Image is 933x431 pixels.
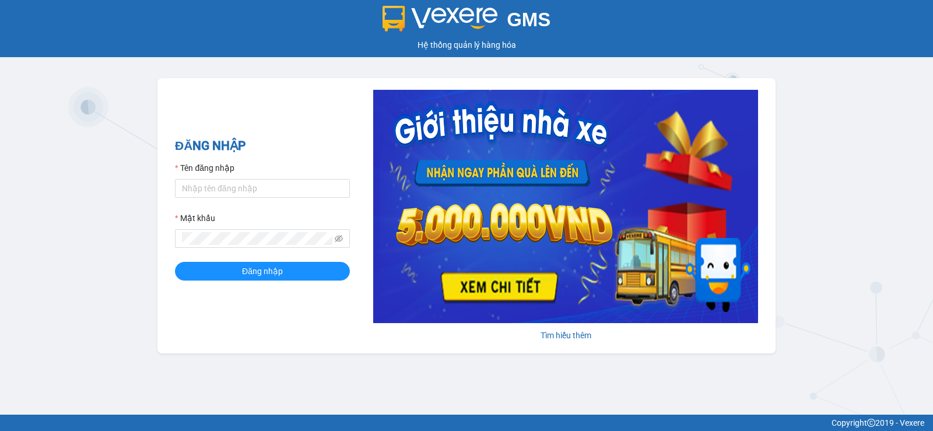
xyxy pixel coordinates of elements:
[373,329,758,342] div: Tìm hiểu thêm
[182,232,332,245] input: Mật khẩu
[175,212,215,225] label: Mật khẩu
[383,6,498,31] img: logo 2
[242,265,283,278] span: Đăng nhập
[175,136,350,156] h2: ĐĂNG NHẬP
[373,90,758,323] img: banner-0
[867,419,875,427] span: copyright
[335,234,343,243] span: eye-invisible
[9,416,924,429] div: Copyright 2019 - Vexere
[175,262,350,281] button: Đăng nhập
[507,9,550,30] span: GMS
[175,162,234,174] label: Tên đăng nhập
[3,38,930,51] div: Hệ thống quản lý hàng hóa
[175,179,350,198] input: Tên đăng nhập
[383,17,551,27] a: GMS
